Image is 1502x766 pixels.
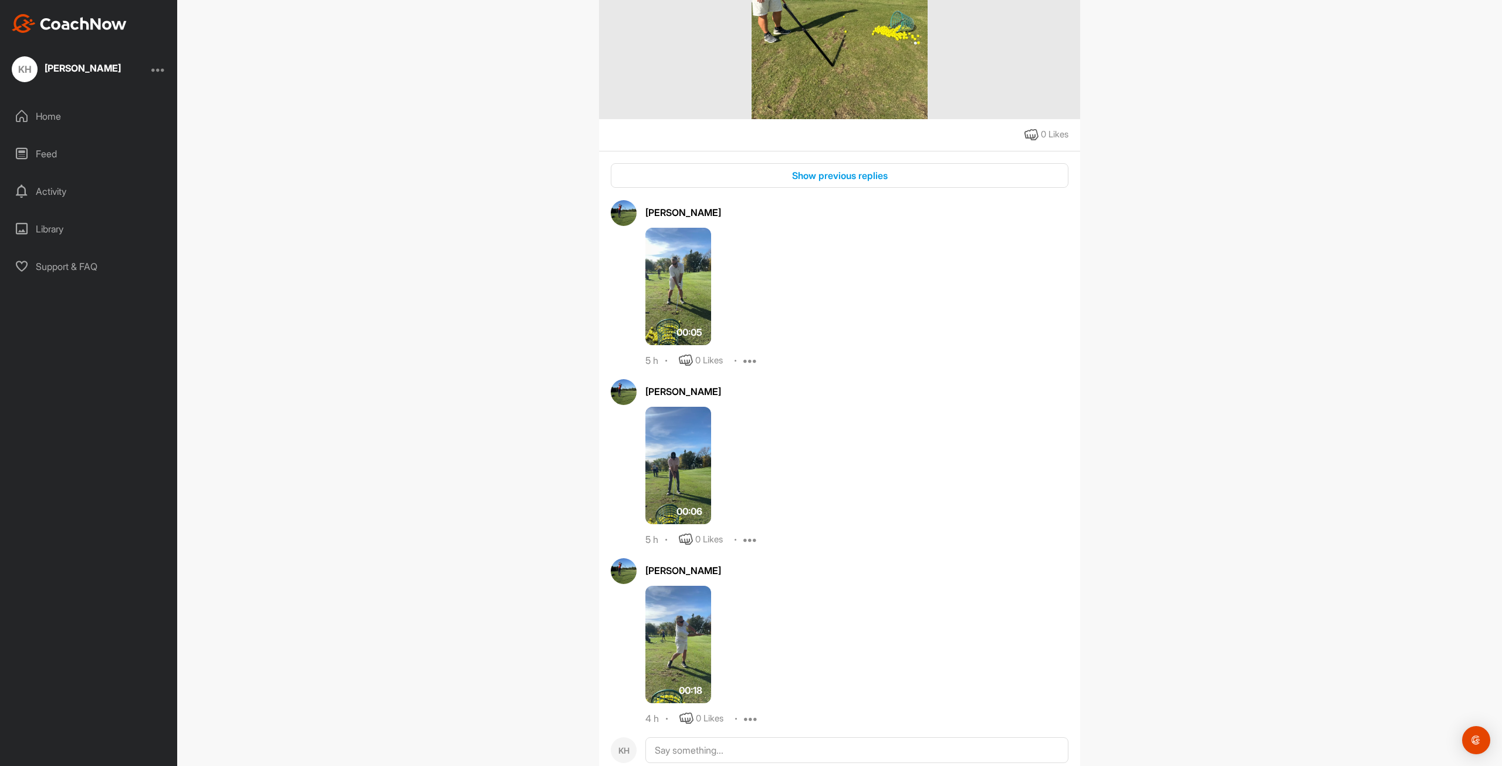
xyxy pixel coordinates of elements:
img: CoachNow [12,14,127,33]
img: media [645,586,711,703]
div: 0 Likes [695,354,723,367]
span: 00:18 [679,683,702,697]
div: [PERSON_NAME] [645,205,1068,220]
div: Home [6,102,172,131]
div: [PERSON_NAME] [645,384,1068,399]
div: 4 h [645,713,659,725]
div: Show previous replies [620,168,1059,183]
div: Support & FAQ [6,252,172,281]
div: KH [611,737,637,763]
div: [PERSON_NAME] [45,63,121,73]
img: avatar [611,379,637,405]
span: 00:05 [676,325,702,339]
div: 0 Likes [1041,128,1068,141]
span: 00:06 [676,504,702,518]
div: 5 h [645,355,658,367]
img: avatar [611,558,637,584]
button: Show previous replies [611,163,1068,188]
div: Library [6,214,172,244]
div: 5 h [645,534,658,546]
div: 0 Likes [695,533,723,546]
img: media [645,228,711,345]
div: KH [12,56,38,82]
div: Feed [6,139,172,168]
img: avatar [611,200,637,226]
div: Activity [6,177,172,206]
div: 0 Likes [696,712,723,725]
div: [PERSON_NAME] [645,563,1068,578]
img: media [645,407,711,524]
div: Open Intercom Messenger [1462,726,1490,754]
